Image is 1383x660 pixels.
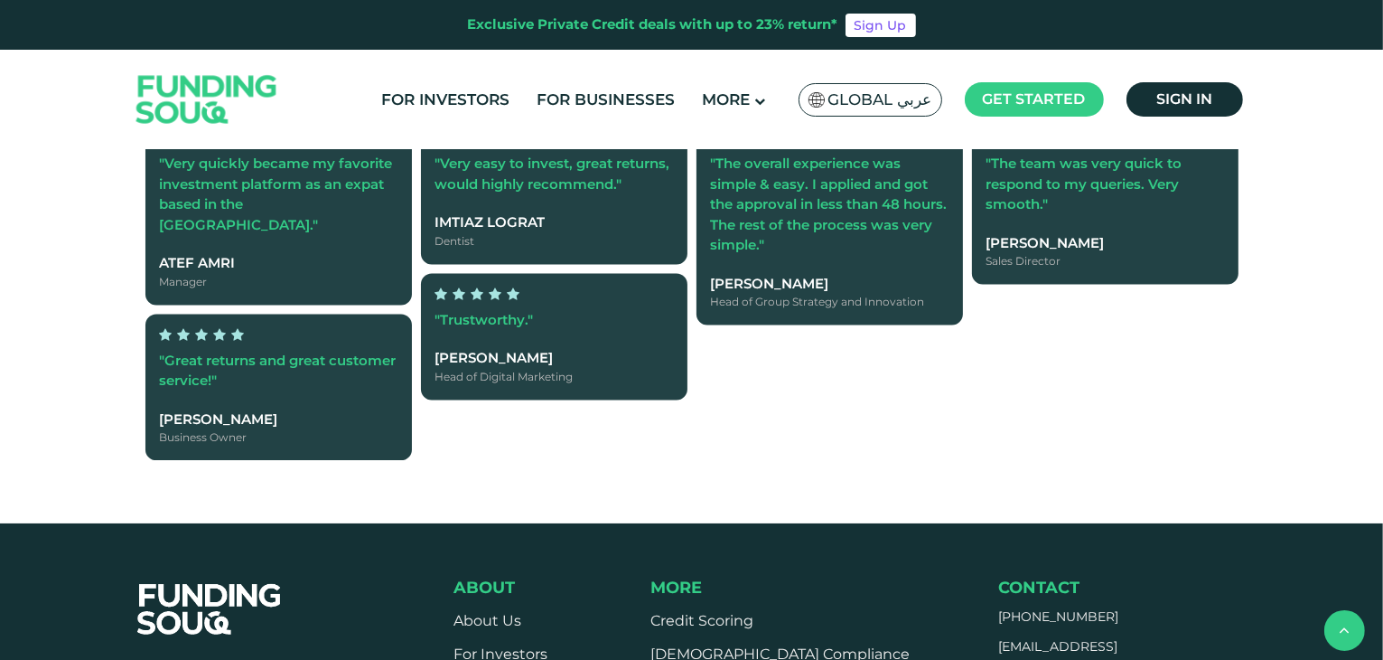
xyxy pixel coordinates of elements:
a: Sign in [1126,82,1243,117]
div: [PERSON_NAME] [986,232,1224,253]
span: More [702,90,750,108]
span: "Very quickly became my favorite investment platform as an expat based in the [GEOGRAPHIC_DATA]." [160,155,393,233]
div: Sales Director [986,253,1224,269]
div: Head of Group Strategy and Innovation [711,294,948,310]
div: Imtiaz Lograt [435,212,673,233]
div: Manager [160,273,397,289]
span: Contact [998,578,1079,598]
span: Global عربي [828,90,932,110]
img: FooterLogo [119,561,300,657]
div: Head of Digital Marketing [435,368,673,384]
div: Exclusive Private Credit deals with up to 23% return* [468,14,838,35]
div: Business Owner [160,429,397,446]
a: For Businesses [532,85,679,115]
a: [PHONE_NUMBER] [998,608,1118,625]
div: Dentist [435,232,673,249]
span: "Trustworthy." [435,310,534,327]
span: "Very easy to invest, great returns, would highly recommend." [435,155,670,193]
span: Get started [983,90,1086,108]
div: Atef Amri [160,253,397,274]
button: back [1324,610,1365,651]
a: About Us [453,612,521,629]
a: For Investors [377,85,514,115]
a: Sign Up [846,14,916,37]
img: Logo [118,54,295,146]
div: [PERSON_NAME] [711,273,948,294]
a: Credit Scoring [650,612,753,629]
div: [PERSON_NAME] [435,348,673,369]
span: "Great returns and great customer service!" [160,351,397,389]
img: SA Flag [808,92,825,108]
span: "The overall experience was simple & easy. I applied and got the approval in less than 48 hours. ... [711,155,948,253]
span: More [650,578,702,598]
span: Sign in [1156,90,1212,108]
div: About [453,578,562,598]
div: [PERSON_NAME] [160,409,397,429]
span: "The team was very quick to respond to my queries. Very smooth." [986,155,1182,212]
